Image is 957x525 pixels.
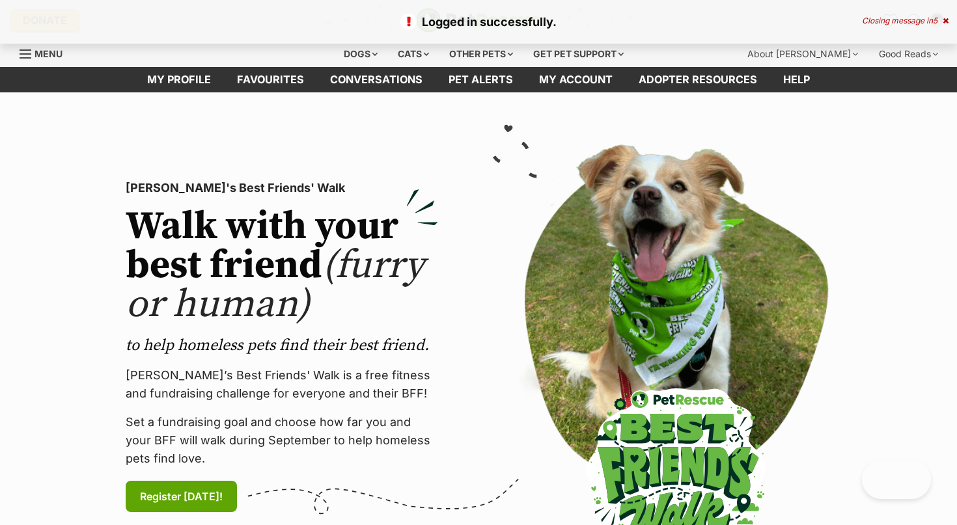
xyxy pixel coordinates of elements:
[140,489,223,504] span: Register [DATE]!
[317,67,436,92] a: conversations
[126,366,438,403] p: [PERSON_NAME]’s Best Friends' Walk is a free fitness and fundraising challenge for everyone and t...
[389,41,438,67] div: Cats
[862,460,931,499] iframe: Help Scout Beacon - Open
[335,41,387,67] div: Dogs
[20,41,72,64] a: Menu
[526,67,626,92] a: My account
[126,241,424,329] span: (furry or human)
[126,208,438,325] h2: Walk with your best friend
[738,41,867,67] div: About [PERSON_NAME]
[224,67,317,92] a: Favourites
[126,335,438,356] p: to help homeless pets find their best friend.
[770,67,823,92] a: Help
[126,481,237,512] a: Register [DATE]!
[134,67,224,92] a: My profile
[126,413,438,468] p: Set a fundraising goal and choose how far you and your BFF will walk during September to help hom...
[35,48,62,59] span: Menu
[126,179,438,197] p: [PERSON_NAME]'s Best Friends' Walk
[440,41,522,67] div: Other pets
[524,41,633,67] div: Get pet support
[870,41,947,67] div: Good Reads
[626,67,770,92] a: Adopter resources
[436,67,526,92] a: Pet alerts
